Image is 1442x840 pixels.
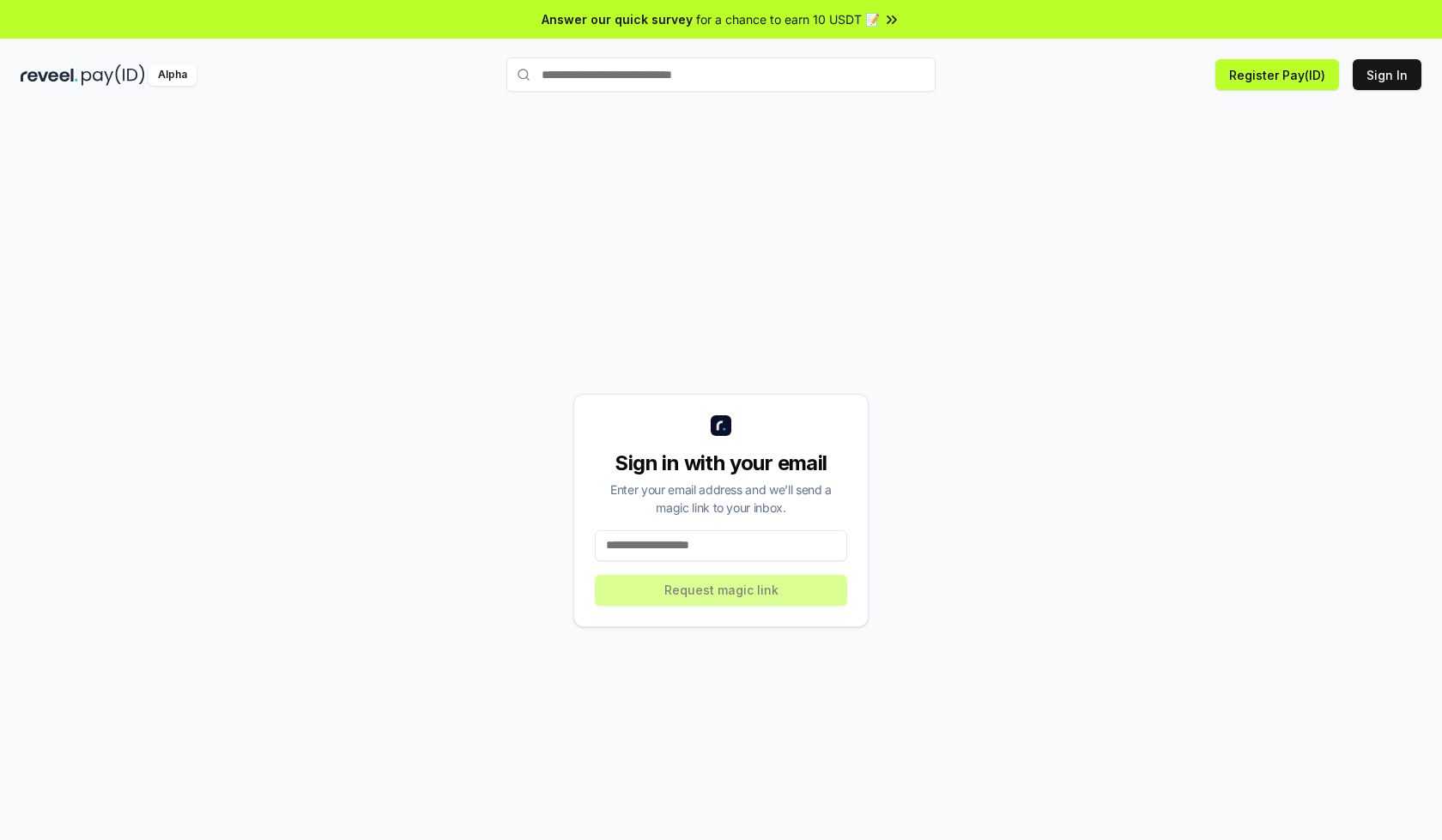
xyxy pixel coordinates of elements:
div: Sign in with your email [595,450,847,477]
img: logo_small [711,415,731,436]
img: reveel_dark [21,64,78,86]
span: Answer our quick survey [542,10,693,28]
button: Sign In [1353,59,1421,90]
button: Register Pay(ID) [1215,59,1339,90]
div: Alpha [148,64,197,86]
div: Enter your email address and we’ll send a magic link to your inbox. [595,480,847,517]
img: pay_id [82,64,145,86]
span: for a chance to earn 10 USDT 📝 [696,10,880,28]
